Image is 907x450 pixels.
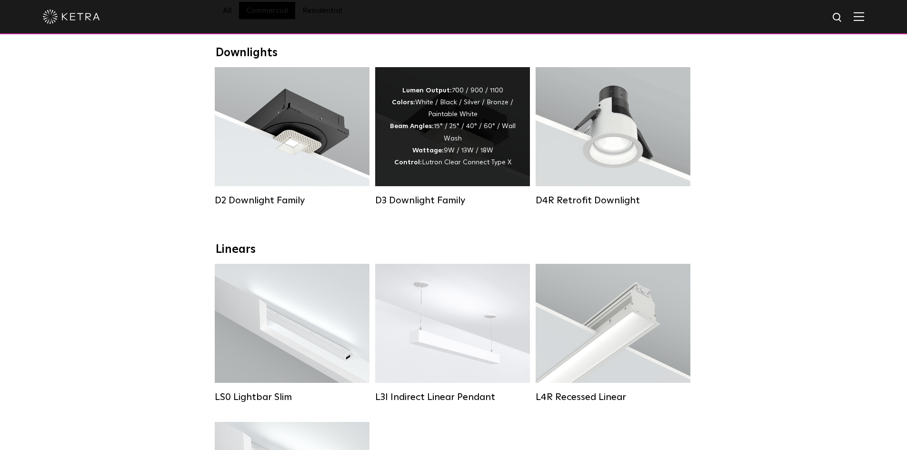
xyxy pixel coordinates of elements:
[536,195,690,206] div: D4R Retrofit Downlight
[215,391,369,403] div: LS0 Lightbar Slim
[392,99,415,106] strong: Colors:
[215,195,369,206] div: D2 Downlight Family
[402,87,452,94] strong: Lumen Output:
[422,159,511,166] span: Lutron Clear Connect Type X
[215,67,369,211] a: D2 Downlight Family Lumen Output:1200Colors:White / Black / Gloss Black / Silver / Bronze / Silve...
[375,67,530,211] a: D3 Downlight Family Lumen Output:700 / 900 / 1100Colors:White / Black / Silver / Bronze / Paintab...
[215,264,369,408] a: LS0 Lightbar Slim Lumen Output:200 / 350Colors:White / BlackControl:X96 Controller
[412,147,444,154] strong: Wattage:
[375,391,530,403] div: L3I Indirect Linear Pendant
[536,67,690,211] a: D4R Retrofit Downlight Lumen Output:800Colors:White / BlackBeam Angles:15° / 25° / 40° / 60°Watta...
[216,46,692,60] div: Downlights
[390,123,434,130] strong: Beam Angles:
[216,243,692,257] div: Linears
[375,264,530,408] a: L3I Indirect Linear Pendant Lumen Output:400 / 600 / 800 / 1000Housing Colors:White / BlackContro...
[832,12,844,24] img: search icon
[375,195,530,206] div: D3 Downlight Family
[389,85,516,169] div: 700 / 900 / 1100 White / Black / Silver / Bronze / Paintable White 15° / 25° / 40° / 60° / Wall W...
[536,264,690,408] a: L4R Recessed Linear Lumen Output:400 / 600 / 800 / 1000Colors:White / BlackControl:Lutron Clear C...
[536,391,690,403] div: L4R Recessed Linear
[854,12,864,21] img: Hamburger%20Nav.svg
[43,10,100,24] img: ketra-logo-2019-white
[394,159,422,166] strong: Control:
